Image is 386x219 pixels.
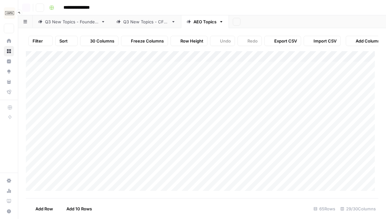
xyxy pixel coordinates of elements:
a: Usage [4,186,14,196]
span: 30 Columns [90,38,114,44]
a: Learning Hub [4,196,14,206]
div: Q3 New Topics - Founders [45,19,98,25]
a: Browse [4,46,14,56]
span: Export CSV [274,38,297,44]
a: Opportunities [4,66,14,77]
button: Import CSV [304,36,341,46]
div: Q3 New Topics - CFOs [123,19,169,25]
a: AEO Topics [181,15,229,28]
button: Add Row [26,204,57,214]
a: Your Data [4,77,14,87]
button: Add 10 Rows [57,204,96,214]
a: Q3 New Topics - CFOs [111,15,181,28]
div: 65 Rows [311,204,338,214]
span: Add 10 Rows [66,206,92,212]
a: Q3 New Topics - Founders [33,15,111,28]
button: Add Column [346,36,384,46]
span: Undo [220,38,231,44]
span: Filter [33,38,43,44]
button: 30 Columns [80,36,118,46]
button: Sort [55,36,78,46]
span: Import CSV [314,38,337,44]
span: Redo [247,38,258,44]
button: Redo [238,36,262,46]
span: Add Column [356,38,380,44]
a: Insights [4,56,14,66]
span: Freeze Columns [131,38,164,44]
button: Filter [28,36,53,46]
button: Freeze Columns [121,36,168,46]
button: Help + Support [4,206,14,216]
a: Settings [4,176,14,186]
div: 29/30 Columns [338,204,378,214]
span: Sort [59,38,68,44]
span: Add Row [35,206,53,212]
a: Home [4,36,14,46]
a: Flightpath [4,87,14,97]
button: Workspace: Carta [4,5,14,21]
button: Undo [210,36,235,46]
button: Export CSV [264,36,301,46]
span: Row Height [180,38,203,44]
button: Row Height [170,36,208,46]
div: AEO Topics [193,19,216,25]
img: Carta Logo [4,7,15,19]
